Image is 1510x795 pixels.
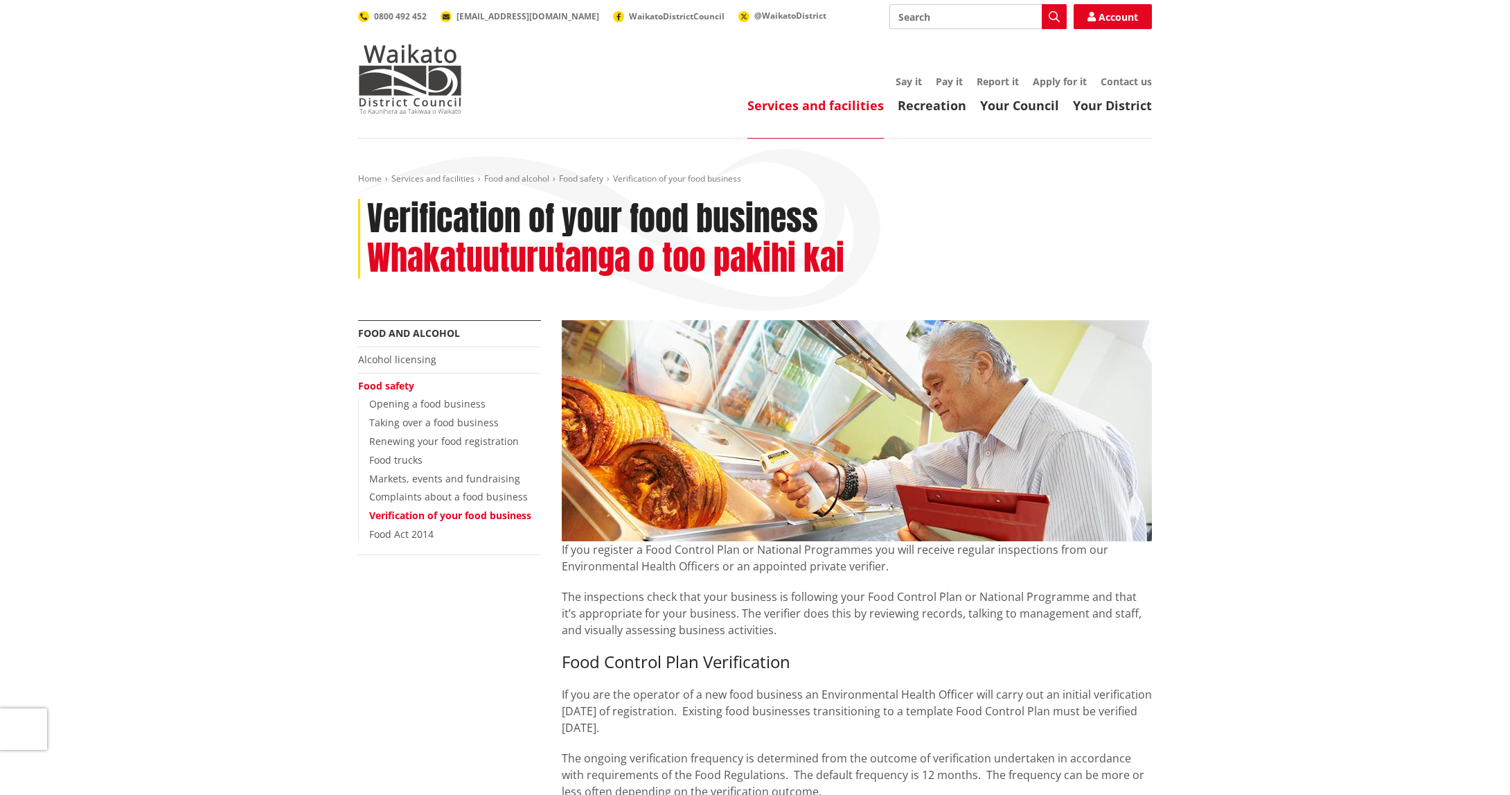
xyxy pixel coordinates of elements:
h2: Whakatuuturutanga o too pakihi kai [367,238,844,279]
p: The inspections check that your business is following your Food Control Plan or National Programm... [562,588,1152,638]
a: Apply for it [1033,75,1087,88]
a: Food and alcohol [484,173,549,184]
a: Alcohol licensing [358,353,436,366]
a: 0800 492 452 [358,10,427,22]
a: Contact us [1101,75,1152,88]
img: Verification [562,320,1152,541]
a: Say it [896,75,922,88]
span: @WaikatoDistrict [754,10,826,21]
a: Food Act 2014 [369,527,434,541]
span: 0800 492 452 [374,10,427,22]
a: Food and alcohol [358,326,460,340]
a: Your District [1073,97,1152,114]
a: Renewing your food registration [369,435,519,448]
nav: breadcrumb [358,173,1152,185]
span: Verification of your food business [613,173,741,184]
a: @WaikatoDistrict [738,10,826,21]
a: Pay it [936,75,963,88]
a: Opening a food business [369,397,486,410]
a: Home [358,173,382,184]
img: Waikato District Council - Te Kaunihera aa Takiwaa o Waikato [358,44,462,114]
a: Food safety [559,173,603,184]
a: Verification of your food business [369,509,531,522]
a: WaikatoDistrictCouncil [613,10,725,22]
a: [EMAIL_ADDRESS][DOMAIN_NAME] [441,10,599,22]
input: Search input [889,4,1067,29]
a: Taking over a food business [369,416,499,429]
h3: Food Control Plan Verification [562,652,1152,672]
a: Recreation [898,97,966,114]
a: Food safety [358,379,414,392]
a: Report it [977,75,1019,88]
p: If you are the operator of a new food business an Environmental Health Officer will carry out an ... [562,686,1152,736]
a: Food trucks [369,453,423,466]
span: WaikatoDistrictCouncil [629,10,725,22]
p: If you register a Food Control Plan or National Programmes you will receive regular inspections f... [562,541,1152,575]
h1: Verification of your food business [367,199,818,239]
a: Account [1074,4,1152,29]
a: Complaints about a food business [369,490,528,503]
a: Services and facilities [747,97,884,114]
a: Markets, events and fundraising [369,472,520,485]
a: Your Council [980,97,1059,114]
a: Services and facilities [391,173,474,184]
span: [EMAIL_ADDRESS][DOMAIN_NAME] [456,10,599,22]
